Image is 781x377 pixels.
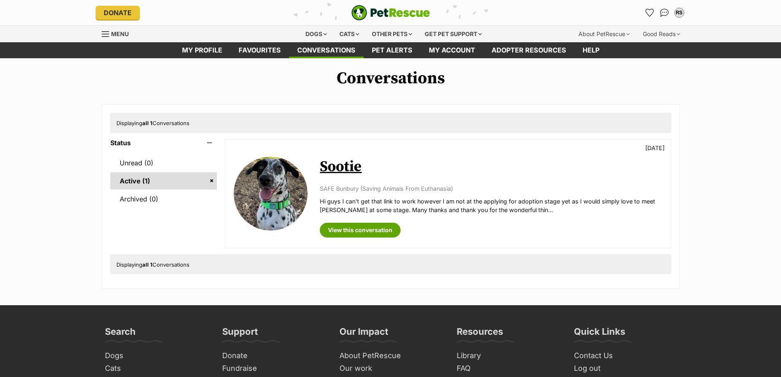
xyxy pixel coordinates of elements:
h3: Search [105,326,136,342]
p: SAFE Bunbury (Saving Animals From Euthanasia) [320,184,662,193]
a: Library [453,350,562,362]
div: Dogs [300,26,332,42]
a: My account [421,42,483,58]
div: About PetRescue [573,26,635,42]
div: Cats [334,26,365,42]
a: Pet alerts [364,42,421,58]
p: [DATE] [645,144,665,152]
img: logo-e224e6f780fb5917bec1dbf3a21bbac754714ae5b6737aabdf751b685950b380.svg [351,5,430,21]
a: Archived (0) [110,190,217,208]
a: Cats [102,362,211,375]
strong: all 1 [142,261,153,268]
a: Favourites [643,6,656,19]
img: chat-41dd97257d64d25036548639549fe6c8038ab92f7586957e7f3b1b290dea8141.svg [660,9,669,17]
h3: Support [222,326,258,342]
a: Sootie [320,158,362,176]
a: Favourites [230,42,289,58]
h3: Our Impact [339,326,388,342]
a: Our work [336,362,445,375]
header: Status [110,139,217,146]
a: Help [574,42,608,58]
a: FAQ [453,362,562,375]
a: Menu [102,26,134,41]
button: My account [673,6,686,19]
a: About PetRescue [336,350,445,362]
a: conversations [289,42,364,58]
a: Donate [96,6,140,20]
a: Unread (0) [110,154,217,171]
a: My profile [174,42,230,58]
a: PetRescue [351,5,430,21]
a: Conversations [658,6,671,19]
a: Adopter resources [483,42,574,58]
span: Displaying Conversations [116,261,189,268]
ul: Account quick links [643,6,686,19]
p: Hi guys I can't get that link to work however I am not at the applying for adoption stage yet as ... [320,197,662,215]
span: Displaying Conversations [116,120,189,126]
strong: all 1 [142,120,153,126]
a: Donate [219,350,328,362]
a: Log out [571,362,680,375]
div: Good Reads [637,26,686,42]
h3: Resources [457,326,503,342]
a: Contact Us [571,350,680,362]
div: Other pets [366,26,418,42]
a: Dogs [102,350,211,362]
a: View this conversation [320,223,401,238]
a: Fundraise [219,362,328,375]
div: Get pet support [419,26,487,42]
h3: Quick Links [574,326,625,342]
img: Sootie [234,157,307,231]
div: RS [675,9,683,17]
a: Active (1) [110,172,217,190]
span: Menu [111,30,129,37]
